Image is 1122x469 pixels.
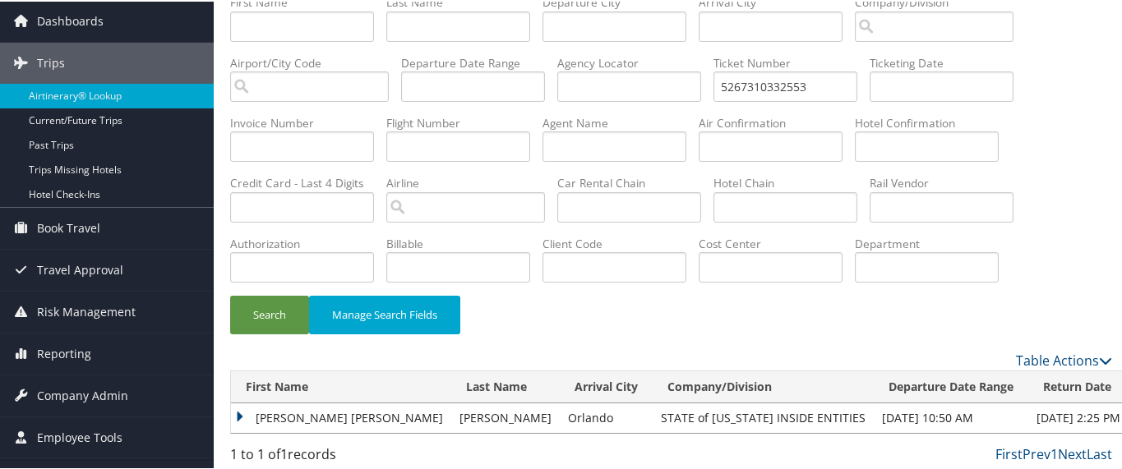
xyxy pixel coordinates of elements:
[451,370,560,402] th: Last Name: activate to sort column ascending
[543,113,699,130] label: Agent Name
[870,173,1026,190] label: Rail Vendor
[557,173,713,190] label: Car Rental Chain
[231,402,451,431] td: [PERSON_NAME] [PERSON_NAME]
[699,234,855,251] label: Cost Center
[1087,444,1112,462] a: Last
[1016,350,1112,368] a: Table Actions
[37,332,91,373] span: Reporting
[855,113,1011,130] label: Hotel Confirmation
[557,53,713,70] label: Agency Locator
[1023,444,1050,462] a: Prev
[653,402,874,431] td: STATE of [US_STATE] INSIDE ENTITIES
[309,294,460,333] button: Manage Search Fields
[870,53,1026,70] label: Ticketing Date
[560,370,653,402] th: Arrival City: activate to sort column ascending
[560,402,653,431] td: Orlando
[230,173,386,190] label: Credit Card - Last 4 Digits
[855,234,1011,251] label: Department
[37,416,122,457] span: Employee Tools
[1058,444,1087,462] a: Next
[230,53,401,70] label: Airport/City Code
[653,370,874,402] th: Company/Division
[1050,444,1058,462] a: 1
[37,206,100,247] span: Book Travel
[874,370,1028,402] th: Departure Date Range: activate to sort column descending
[230,294,309,333] button: Search
[401,53,557,70] label: Departure Date Range
[386,113,543,130] label: Flight Number
[451,402,560,431] td: [PERSON_NAME]
[37,374,128,415] span: Company Admin
[386,173,557,190] label: Airline
[231,370,451,402] th: First Name: activate to sort column ascending
[713,53,870,70] label: Ticket Number
[37,290,136,331] span: Risk Management
[230,234,386,251] label: Authorization
[995,444,1023,462] a: First
[874,402,1028,431] td: [DATE] 10:50 AM
[543,234,699,251] label: Client Code
[699,113,855,130] label: Air Confirmation
[713,173,870,190] label: Hotel Chain
[37,41,65,82] span: Trips
[37,248,123,289] span: Travel Approval
[280,444,288,462] span: 1
[230,113,386,130] label: Invoice Number
[386,234,543,251] label: Billable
